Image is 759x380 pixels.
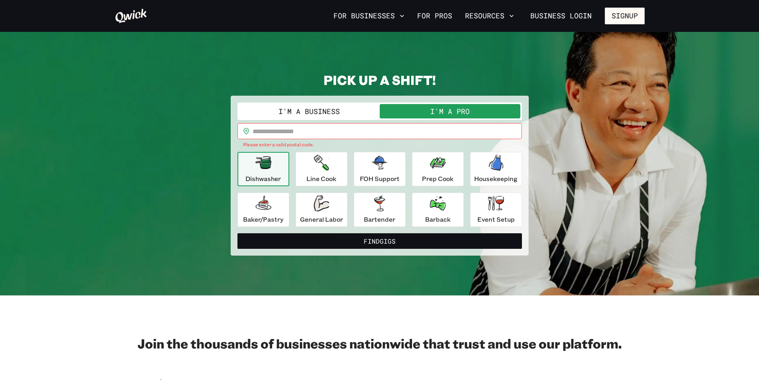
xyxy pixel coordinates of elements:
button: Dishwasher [237,152,289,186]
p: Please enter a valid postal code. [243,141,516,149]
button: Event Setup [470,193,522,227]
button: I'm a Business [239,104,380,118]
button: Line Cook [296,152,347,186]
button: Resources [462,9,517,23]
p: Barback [425,215,451,224]
button: I'm a Pro [380,104,520,118]
h2: Join the thousands of businesses nationwide that trust and use our platform. [115,335,645,351]
button: For Businesses [330,9,408,23]
button: Housekeeping [470,152,522,186]
a: Business Login [524,8,598,24]
p: Line Cook [306,174,336,183]
button: Barback [412,193,464,227]
a: For Pros [414,9,455,23]
h2: PICK UP A SHIFT! [231,72,529,88]
button: Bartender [354,193,406,227]
button: Baker/Pastry [237,193,289,227]
p: Baker/Pastry [243,215,283,224]
p: General Labor [300,215,343,224]
button: Prep Cook [412,152,464,186]
p: Housekeeping [474,174,518,183]
p: Event Setup [477,215,515,224]
p: Dishwasher [245,174,281,183]
button: Signup [605,8,645,24]
p: Bartender [364,215,395,224]
button: General Labor [296,193,347,227]
button: FOH Support [354,152,406,186]
button: FindGigs [237,233,522,249]
p: FOH Support [360,174,400,183]
p: Prep Cook [422,174,453,183]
